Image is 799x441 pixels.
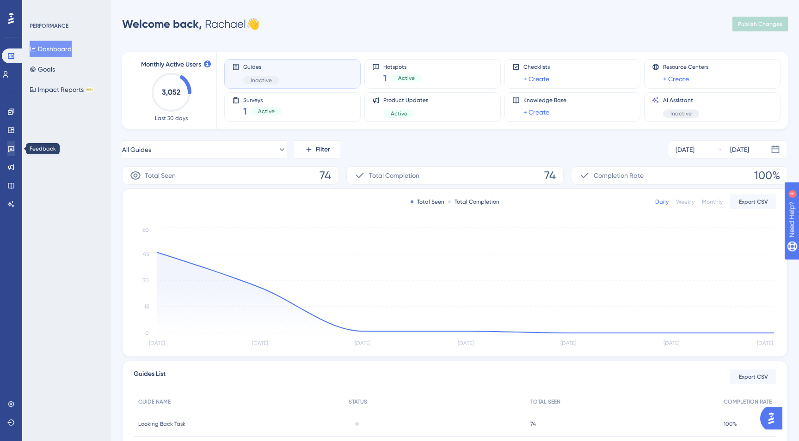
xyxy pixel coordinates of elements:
[30,22,68,30] div: PERFORMANCE
[145,330,149,336] tspan: 0
[145,170,176,181] span: Total Seen
[663,73,689,85] a: + Create
[134,369,166,385] span: Guides List
[754,168,780,183] span: 100%
[383,97,428,104] span: Product Updates
[320,168,331,183] span: 74
[523,63,550,71] span: Checklists
[86,87,94,92] div: BETA
[760,405,788,432] iframe: UserGuiding AI Assistant Launcher
[138,420,185,428] span: Looking Back Task
[162,88,180,97] text: 3,052
[664,340,679,346] tspan: [DATE]
[544,168,556,183] span: 74
[670,110,692,117] span: Inactive
[243,97,282,103] span: Surveys
[316,144,330,155] span: Filter
[243,63,279,71] span: Guides
[730,144,749,155] div: [DATE]
[122,17,202,30] span: Welcome back,
[398,74,415,82] span: Active
[64,5,67,12] div: 4
[738,20,782,28] span: Publish Changes
[138,398,171,405] span: GUIDE NAME
[663,63,708,71] span: Resource Centers
[143,251,149,257] tspan: 45
[676,198,695,205] div: Weekly
[369,170,419,181] span: Total Completion
[730,194,776,209] button: Export CSV
[676,144,695,155] div: [DATE]
[30,81,94,98] button: Impact ReportsBETA
[383,72,387,85] span: 1
[122,17,260,31] div: Rachael 👋
[530,420,536,428] span: 74
[141,59,201,70] span: Monthly Active Users
[30,61,55,78] button: Goals
[458,340,473,346] tspan: [DATE]
[523,73,549,85] a: + Create
[523,97,566,104] span: Knowledge Base
[30,41,72,57] button: Dashboard
[383,63,422,70] span: Hotspots
[149,340,165,346] tspan: [DATE]
[448,198,499,205] div: Total Completion
[724,398,772,405] span: COMPLETION RATE
[655,198,669,205] div: Daily
[243,105,247,118] span: 1
[22,2,58,13] span: Need Help?
[739,373,768,381] span: Export CSV
[258,108,275,115] span: Active
[594,170,644,181] span: Completion Rate
[142,277,149,284] tspan: 30
[702,198,723,205] div: Monthly
[355,340,370,346] tspan: [DATE]
[732,17,788,31] button: Publish Changes
[251,77,272,84] span: Inactive
[391,110,407,117] span: Active
[122,140,287,159] button: All Guides
[560,340,576,346] tspan: [DATE]
[144,303,149,310] tspan: 15
[523,107,549,118] a: + Create
[122,144,151,155] span: All Guides
[155,115,188,122] span: Last 30 days
[724,420,737,428] span: 100%
[663,97,699,104] span: AI Assistant
[252,340,268,346] tspan: [DATE]
[294,140,340,159] button: Filter
[411,198,444,205] div: Total Seen
[142,227,149,233] tspan: 60
[739,198,768,205] span: Export CSV
[530,398,560,405] span: TOTAL SEEN
[730,369,776,384] button: Export CSV
[757,340,773,346] tspan: [DATE]
[349,398,367,405] span: STATUS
